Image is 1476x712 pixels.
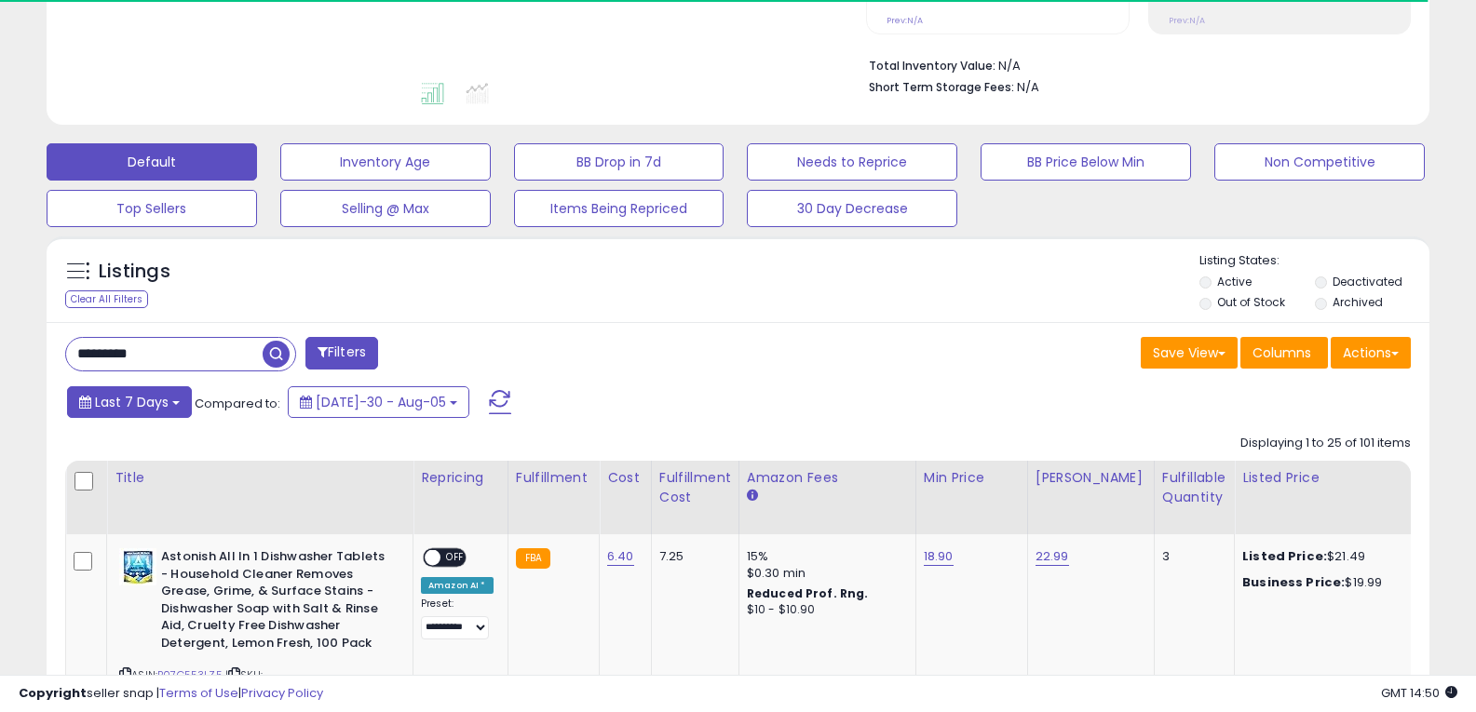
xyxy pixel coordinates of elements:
[47,143,257,181] button: Default
[1240,435,1411,452] div: Displaying 1 to 25 of 101 items
[280,190,491,227] button: Selling @ Max
[421,577,494,594] div: Amazon AI *
[241,684,323,702] a: Privacy Policy
[981,143,1191,181] button: BB Price Below Min
[421,598,494,639] div: Preset:
[747,548,901,565] div: 15%
[747,488,758,504] small: Amazon Fees.
[67,386,192,418] button: Last 7 Days
[1253,343,1311,362] span: Columns
[514,143,724,181] button: BB Drop in 7d
[115,468,405,488] div: Title
[316,393,446,411] span: [DATE]-30 - Aug-05
[421,468,500,488] div: Repricing
[1381,684,1457,702] span: 2025-08-13 14:50 GMT
[1242,468,1403,488] div: Listed Price
[119,548,156,585] img: 41xx6am03wL._SL40_.jpg
[659,548,724,565] div: 7.25
[1162,548,1220,565] div: 3
[19,684,87,702] strong: Copyright
[747,468,908,488] div: Amazon Fees
[516,468,591,488] div: Fulfillment
[159,684,238,702] a: Terms of Use
[1240,337,1328,369] button: Columns
[305,337,378,369] button: Filters
[95,393,169,411] span: Last 7 Days
[1242,548,1397,565] div: $21.49
[514,190,724,227] button: Items Being Repriced
[161,548,387,656] b: Astonish All In 1 Dishwasher Tablets - Household Cleaner Removes Grease, Grime, & Surface Stains ...
[65,290,148,308] div: Clear All Filters
[1141,337,1238,369] button: Save View
[516,548,550,569] small: FBA
[280,143,491,181] button: Inventory Age
[747,565,901,582] div: $0.30 min
[47,190,257,227] button: Top Sellers
[747,602,901,618] div: $10 - $10.90
[747,190,957,227] button: 30 Day Decrease
[1333,294,1383,310] label: Archived
[747,143,957,181] button: Needs to Reprice
[19,685,323,703] div: seller snap | |
[1242,547,1327,565] b: Listed Price:
[1162,468,1226,507] div: Fulfillable Quantity
[1036,468,1146,488] div: [PERSON_NAME]
[1217,294,1285,310] label: Out of Stock
[1242,573,1345,591] b: Business Price:
[607,547,634,566] a: 6.40
[157,667,223,683] a: B07G553LZ5
[1217,274,1252,289] label: Active
[440,550,470,566] span: OFF
[195,395,280,412] span: Compared to:
[1199,252,1429,270] p: Listing States:
[1242,574,1397,591] div: $19.99
[1333,274,1402,289] label: Deactivated
[924,468,1020,488] div: Min Price
[99,259,170,285] h5: Listings
[607,468,643,488] div: Cost
[924,547,954,566] a: 18.90
[1214,143,1425,181] button: Non Competitive
[659,468,731,507] div: Fulfillment Cost
[747,585,869,601] b: Reduced Prof. Rng.
[288,386,469,418] button: [DATE]-30 - Aug-05
[1331,337,1411,369] button: Actions
[1036,547,1069,566] a: 22.99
